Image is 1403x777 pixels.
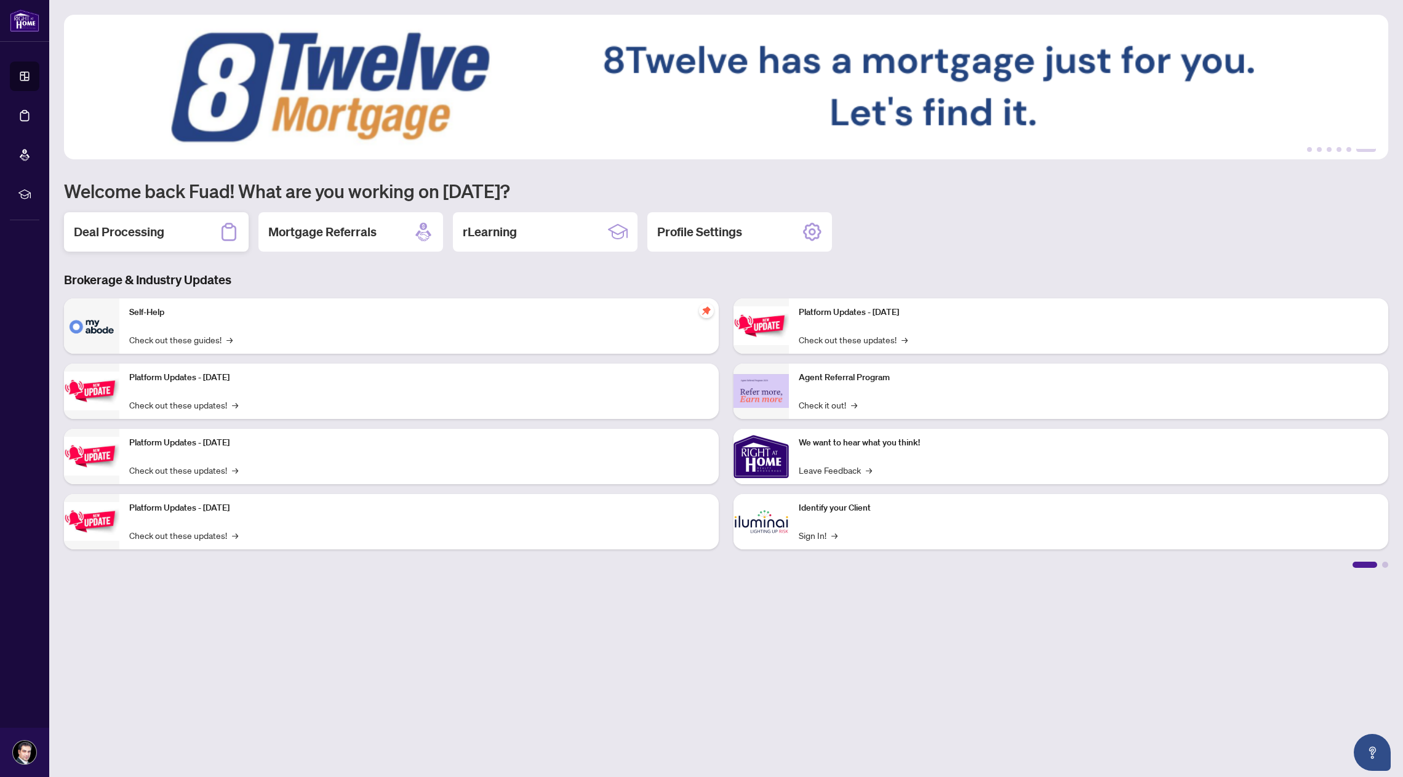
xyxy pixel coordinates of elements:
h2: Profile Settings [657,223,742,241]
img: Platform Updates - September 16, 2025 [64,372,119,410]
img: logo [10,9,39,32]
span: → [831,528,837,542]
p: We want to hear what you think! [799,436,1378,450]
h1: Welcome back Fuad! What are you working on [DATE]? [64,179,1388,202]
span: → [901,333,908,346]
img: Platform Updates - July 8, 2025 [64,502,119,541]
p: Agent Referral Program [799,371,1378,385]
a: Check out these updates!→ [129,463,238,477]
img: Self-Help [64,298,119,354]
span: → [232,398,238,412]
span: → [232,528,238,542]
h2: Mortgage Referrals [268,223,377,241]
img: Platform Updates - June 23, 2025 [733,306,789,345]
a: Check out these updates!→ [799,333,908,346]
button: 3 [1327,147,1332,152]
img: Agent Referral Program [733,374,789,408]
a: Check out these updates!→ [129,398,238,412]
a: Leave Feedback→ [799,463,872,477]
button: 5 [1346,147,1351,152]
a: Check out these updates!→ [129,528,238,542]
span: → [866,463,872,477]
span: → [232,463,238,477]
button: 2 [1317,147,1322,152]
img: Profile Icon [13,741,36,764]
span: pushpin [699,303,714,318]
span: → [851,398,857,412]
span: → [226,333,233,346]
img: Slide 5 [64,15,1388,159]
button: 6 [1356,147,1376,152]
a: Sign In!→ [799,528,837,542]
h2: Deal Processing [74,223,164,241]
a: Check it out!→ [799,398,857,412]
img: We want to hear what you think! [733,429,789,484]
a: Check out these guides!→ [129,333,233,346]
button: 1 [1307,147,1312,152]
p: Identify your Client [799,501,1378,515]
p: Platform Updates - [DATE] [129,501,709,515]
img: Identify your Client [733,494,789,549]
p: Platform Updates - [DATE] [799,306,1378,319]
p: Platform Updates - [DATE] [129,436,709,450]
button: 4 [1337,147,1341,152]
h2: rLearning [463,223,517,241]
p: Platform Updates - [DATE] [129,371,709,385]
button: Open asap [1354,734,1391,771]
p: Self-Help [129,306,709,319]
h3: Brokerage & Industry Updates [64,271,1388,289]
img: Platform Updates - July 21, 2025 [64,437,119,476]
